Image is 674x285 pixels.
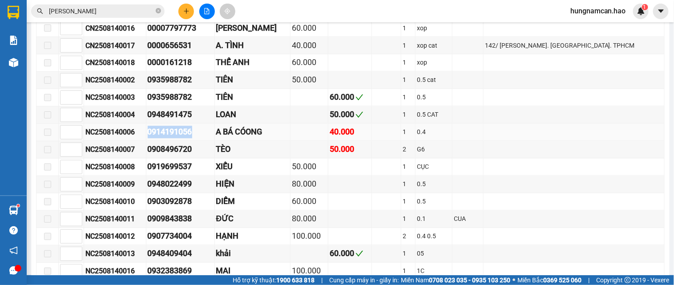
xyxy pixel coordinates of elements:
span: check [355,94,363,102]
button: file-add [199,4,215,19]
div: 1 [403,127,414,137]
td: 0908496720 [146,141,215,159]
span: Hỗ trợ kỹ thuật: [233,275,315,285]
span: notification [9,246,18,255]
strong: 1900 633 818 [276,277,315,284]
div: 0.5 cat [417,75,451,85]
span: copyright [625,277,631,283]
strong: 0369 525 060 [543,277,581,284]
button: plus [178,4,194,19]
span: caret-down [657,7,665,15]
div: THẾ ANH [216,57,289,69]
span: 1 [643,4,646,10]
div: xop [417,23,451,33]
span: ⚪️ [513,278,515,282]
div: XIẾU [216,161,289,173]
td: NC2508140002 [84,72,146,89]
div: 0909843838 [148,213,213,225]
span: Miền Bắc [517,275,581,285]
div: 0948491475 [148,109,213,121]
div: NC2508140007 [85,144,145,155]
div: [PERSON_NAME] [216,22,289,34]
td: DIỄM [215,193,291,211]
img: logo-vxr [8,6,19,19]
strong: 0708 023 035 - 0935 103 250 [429,277,510,284]
div: 50.000 [292,74,327,86]
div: 80.000 [292,178,327,191]
td: NC2508140010 [84,193,146,211]
div: NC2508140013 [85,248,145,260]
div: 40.000 [292,39,327,52]
td: 0935988782 [146,89,215,106]
div: xop cat [417,41,451,50]
button: aim [220,4,235,19]
td: CN2508140016 [84,20,146,37]
td: A BÁ CÓONG [215,124,291,141]
div: NC2508140004 [85,110,145,121]
div: 1 [403,197,414,207]
td: 0914191056 [146,124,215,141]
td: THẾ ANH [215,54,291,72]
div: 50.000 [292,161,327,173]
div: NC2508140008 [85,162,145,173]
div: CN2508140017 [85,40,145,51]
span: plus [183,8,190,14]
div: ĐỨC [216,213,289,225]
td: A. TÌNH [215,37,291,54]
img: warehouse-icon [9,206,18,215]
div: A BÁ CÓONG [216,126,289,138]
div: 0919699537 [148,161,213,173]
div: 0903092878 [148,195,213,208]
div: 0.5 CAT [417,110,451,120]
div: 0935988782 [148,74,213,86]
div: 142/ [PERSON_NAME]. [GEOGRAPHIC_DATA]. TPHCM [485,41,663,50]
td: 0935988782 [146,72,215,89]
td: TIÊN [215,72,291,89]
div: khải [216,248,289,260]
div: HẠNH [216,230,289,243]
td: XIẾU [215,159,291,176]
div: 1 [403,214,414,224]
div: 1 [403,266,414,276]
div: 0.5 [417,197,451,207]
td: NC2508140003 [84,89,146,106]
div: MAI [216,265,289,277]
td: 0932383869 [146,263,215,280]
span: | [321,275,323,285]
td: 0948022499 [146,176,215,193]
span: question-circle [9,226,18,235]
div: 0.4 [417,127,451,137]
div: 60.000 [330,248,370,260]
div: CN2508140018 [85,57,145,69]
span: aim [224,8,230,14]
div: TIÊN [216,74,289,86]
div: 0908496720 [148,143,213,156]
td: NC2508140007 [84,141,146,159]
div: 60.000 [292,195,327,208]
div: DIỄM [216,195,289,208]
div: 1 [403,162,414,172]
div: 1 [403,58,414,68]
div: NC2508140002 [85,75,145,86]
div: 0935988782 [148,91,213,104]
span: message [9,266,18,275]
td: NC2508140011 [84,211,146,228]
div: 2 [403,232,414,241]
div: 0000161218 [148,57,213,69]
span: | [588,275,589,285]
td: NC2508140012 [84,228,146,245]
div: 50.000 [330,109,370,121]
span: Miền Nam [401,275,510,285]
span: close-circle [156,8,161,13]
div: NC2508140011 [85,214,145,225]
div: NC2508140010 [85,196,145,208]
div: 1 [403,93,414,102]
td: NC2508140008 [84,159,146,176]
input: Tìm tên, số ĐT hoặc mã đơn [49,6,154,16]
div: TIÊN [216,91,289,104]
td: TIÊN [215,89,291,106]
div: 0948022499 [148,178,213,191]
td: NC2508140006 [84,124,146,141]
sup: 1 [17,204,20,207]
div: 40.000 [330,126,370,138]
